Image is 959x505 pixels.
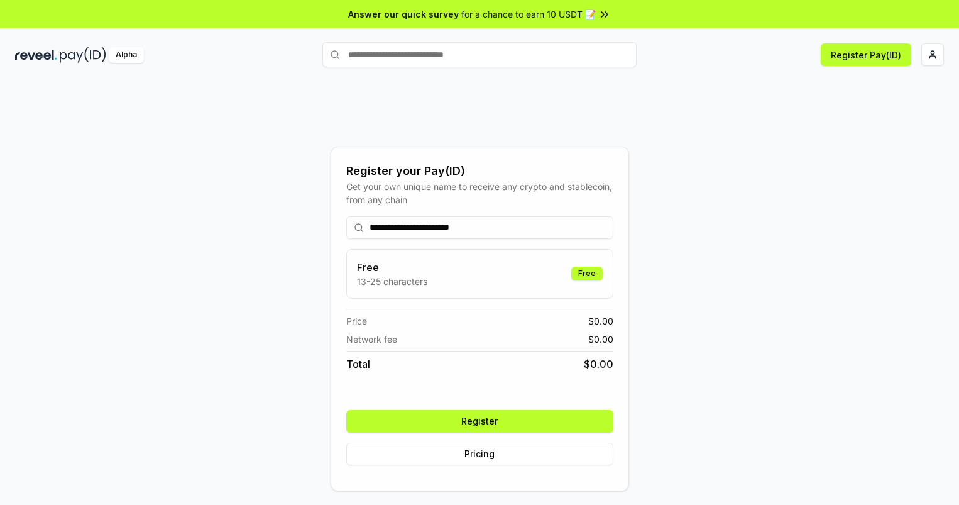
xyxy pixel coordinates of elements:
[357,275,427,288] p: 13-25 characters
[584,357,613,372] span: $ 0.00
[15,47,57,63] img: reveel_dark
[60,47,106,63] img: pay_id
[346,357,370,372] span: Total
[346,180,613,206] div: Get your own unique name to receive any crypto and stablecoin, from any chain
[346,333,397,346] span: Network fee
[588,333,613,346] span: $ 0.00
[348,8,459,21] span: Answer our quick survey
[571,267,603,280] div: Free
[821,43,911,66] button: Register Pay(ID)
[346,443,613,465] button: Pricing
[346,314,367,328] span: Price
[357,260,427,275] h3: Free
[346,162,613,180] div: Register your Pay(ID)
[461,8,596,21] span: for a chance to earn 10 USDT 📝
[109,47,144,63] div: Alpha
[588,314,613,328] span: $ 0.00
[346,410,613,433] button: Register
